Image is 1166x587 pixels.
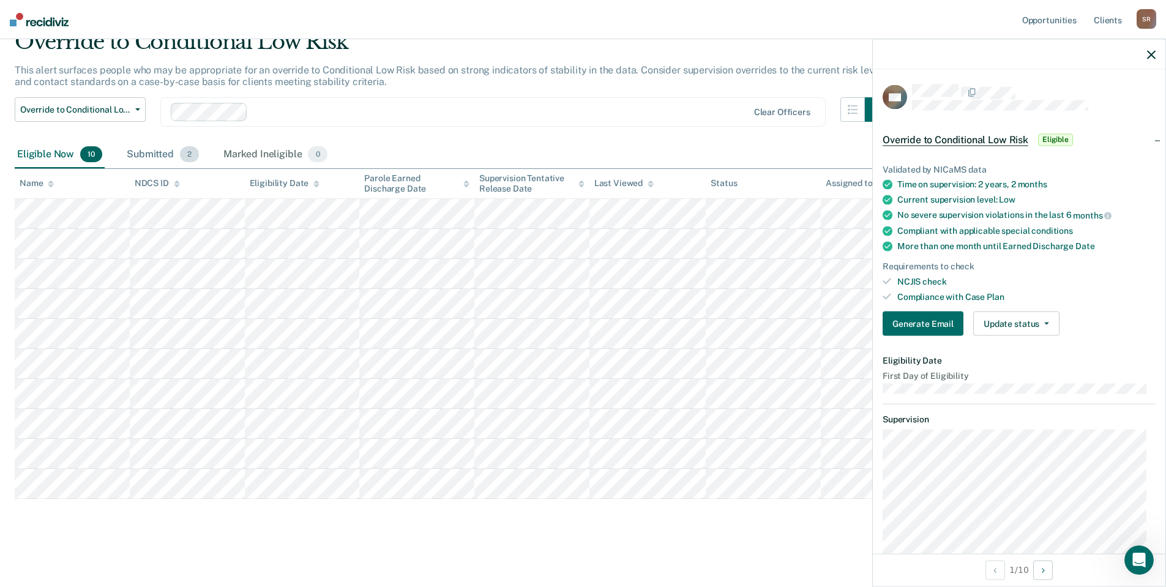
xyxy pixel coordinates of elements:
[897,179,1156,190] div: Time on supervision: 2 years, 2
[897,276,1156,286] div: NCJIS
[711,178,737,189] div: Status
[873,553,1165,586] div: 1 / 10
[873,120,1165,159] div: Override to Conditional Low RiskEligible
[1137,9,1156,29] div: S R
[883,312,963,336] button: Generate Email
[897,226,1156,236] div: Compliant with applicable special
[883,371,1156,381] dt: First Day of Eligibility
[897,241,1156,252] div: More than one month until Earned Discharge
[987,291,1004,301] span: Plan
[883,414,1156,424] dt: Supervision
[883,261,1156,272] div: Requirements to check
[985,560,1005,580] button: Previous Opportunity
[594,178,654,189] div: Last Viewed
[479,173,585,194] div: Supervision Tentative Release Date
[897,210,1156,221] div: No severe supervision violations in the last 6
[10,13,69,26] img: Recidiviz
[1018,179,1047,189] span: months
[826,178,883,189] div: Assigned to
[15,29,889,64] div: Override to Conditional Low Risk
[883,356,1156,366] dt: Eligibility Date
[1073,211,1112,220] span: months
[973,312,1059,336] button: Update status
[250,178,320,189] div: Eligibility Date
[124,141,201,168] div: Submitted
[999,195,1015,204] span: Low
[1031,226,1073,236] span: conditions
[1033,560,1053,580] button: Next Opportunity
[883,133,1028,146] span: Override to Conditional Low Risk
[754,107,810,118] div: Clear officers
[897,195,1156,205] div: Current supervision level:
[1038,133,1073,146] span: Eligible
[20,105,130,115] span: Override to Conditional Low Risk
[1124,545,1154,575] iframe: Intercom live chat
[897,291,1156,302] div: Compliance with Case
[20,178,54,189] div: Name
[308,146,327,162] span: 0
[180,146,199,162] span: 2
[364,173,469,194] div: Parole Earned Discharge Date
[221,141,330,168] div: Marked Ineligible
[883,312,968,336] a: Navigate to form link
[80,146,102,162] span: 10
[15,64,887,88] p: This alert surfaces people who may be appropriate for an override to Conditional Low Risk based o...
[1075,241,1094,251] span: Date
[15,141,105,168] div: Eligible Now
[135,178,180,189] div: NDCS ID
[883,164,1156,174] div: Validated by NICaMS data
[922,276,946,286] span: check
